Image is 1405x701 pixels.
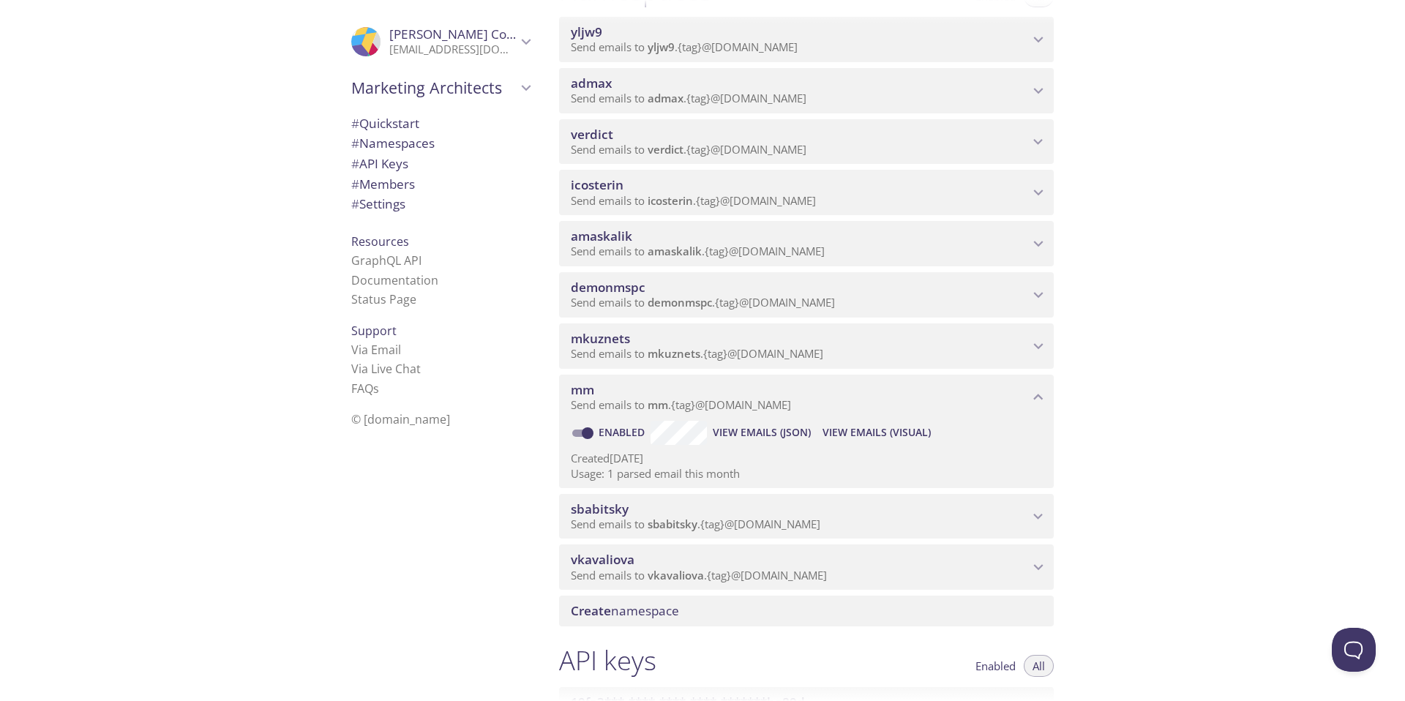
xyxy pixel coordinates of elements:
span: Quickstart [351,115,419,132]
span: Send emails to . {tag} @[DOMAIN_NAME] [571,568,827,582]
span: namespace [571,602,679,619]
div: vkavaliova namespace [559,544,1054,590]
span: # [351,176,359,192]
div: mkuznets namespace [559,323,1054,369]
div: verdict namespace [559,119,1054,165]
span: mkuznets [648,346,700,361]
span: Send emails to . {tag} @[DOMAIN_NAME] [571,91,806,105]
span: sbabitsky [571,501,629,517]
a: FAQ [351,381,379,397]
a: Status Page [351,291,416,307]
span: # [351,155,359,172]
div: Create namespace [559,596,1054,626]
div: mm namespace [559,375,1054,420]
div: Ivan Costerin [340,18,542,66]
span: Namespaces [351,135,435,151]
div: Marketing Architects [340,69,542,107]
span: API Keys [351,155,408,172]
div: icosterin namespace [559,170,1054,215]
span: yljw9 [571,23,602,40]
span: Send emails to . {tag} @[DOMAIN_NAME] [571,142,806,157]
span: Members [351,176,415,192]
span: icosterin [648,193,693,208]
span: Send emails to . {tag} @[DOMAIN_NAME] [571,40,798,54]
span: mkuznets [571,330,630,347]
span: mm [648,397,668,412]
p: Created [DATE] [571,451,1042,466]
p: Usage: 1 parsed email this month [571,466,1042,481]
span: demonmspc [571,279,645,296]
span: verdict [571,126,613,143]
span: verdict [648,142,683,157]
span: Marketing Architects [351,78,517,98]
span: Support [351,323,397,339]
button: View Emails (JSON) [707,421,817,444]
span: yljw9 [648,40,675,54]
span: View Emails (Visual) [823,424,931,441]
span: amaskalik [571,228,632,244]
div: sbabitsky namespace [559,494,1054,539]
span: vkavaliova [571,551,634,568]
h1: API keys [559,644,656,677]
span: demonmspc [648,295,712,310]
span: Resources [351,233,409,250]
a: Via Email [351,342,401,358]
button: All [1024,655,1054,677]
div: demonmspc namespace [559,272,1054,318]
span: vkavaliova [648,568,704,582]
div: amaskalik namespace [559,221,1054,266]
span: # [351,195,359,212]
span: © [DOMAIN_NAME] [351,411,450,427]
span: Create [571,602,611,619]
span: Settings [351,195,405,212]
span: admax [648,91,683,105]
span: [PERSON_NAME] Costerin [389,26,540,42]
div: Members [340,174,542,195]
span: Send emails to . {tag} @[DOMAIN_NAME] [571,244,825,258]
a: GraphQL API [351,252,421,269]
div: yljw9 namespace [559,17,1054,62]
a: Documentation [351,272,438,288]
p: [EMAIL_ADDRESS][DOMAIN_NAME] [389,42,517,57]
span: Send emails to . {tag} @[DOMAIN_NAME] [571,397,791,412]
span: amaskalik [648,244,702,258]
span: View Emails (JSON) [713,424,811,441]
div: Quickstart [340,113,542,134]
button: View Emails (Visual) [817,421,937,444]
div: admax namespace [559,68,1054,113]
span: Send emails to . {tag} @[DOMAIN_NAME] [571,346,823,361]
a: Enabled [596,425,651,439]
span: s [373,381,379,397]
button: Enabled [967,655,1024,677]
a: Via Live Chat [351,361,421,377]
span: sbabitsky [648,517,697,531]
iframe: Help Scout Beacon - Open [1332,628,1376,672]
span: Send emails to . {tag} @[DOMAIN_NAME] [571,517,820,531]
span: # [351,135,359,151]
div: Namespaces [340,133,542,154]
span: Send emails to . {tag} @[DOMAIN_NAME] [571,193,816,208]
span: Send emails to . {tag} @[DOMAIN_NAME] [571,295,835,310]
span: admax [571,75,612,91]
div: Team Settings [340,194,542,214]
span: # [351,115,359,132]
span: mm [571,381,594,398]
div: API Keys [340,154,542,174]
span: icosterin [571,176,623,193]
